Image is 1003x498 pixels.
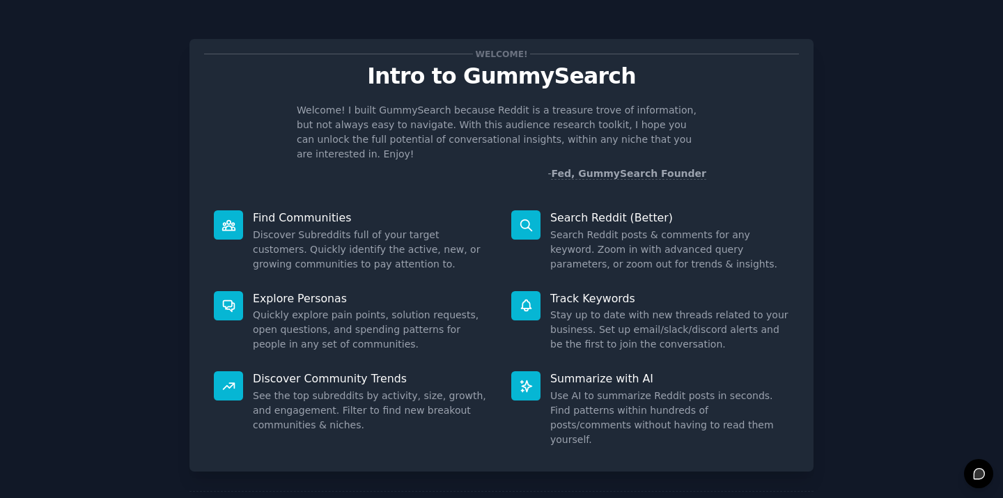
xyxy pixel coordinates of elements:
[253,308,492,352] dd: Quickly explore pain points, solution requests, open questions, and spending patterns for people ...
[551,168,706,180] a: Fed, GummySearch Founder
[253,389,492,433] dd: See the top subreddits by activity, size, growth, and engagement. Filter to find new breakout com...
[550,389,789,447] dd: Use AI to summarize Reddit posts in seconds. Find patterns within hundreds of posts/comments with...
[473,47,530,61] span: Welcome!
[550,371,789,386] p: Summarize with AI
[550,291,789,306] p: Track Keywords
[204,64,799,88] p: Intro to GummySearch
[550,308,789,352] dd: Stay up to date with new threads related to your business. Set up email/slack/discord alerts and ...
[550,210,789,225] p: Search Reddit (Better)
[253,228,492,272] dd: Discover Subreddits full of your target customers. Quickly identify the active, new, or growing c...
[550,228,789,272] dd: Search Reddit posts & comments for any keyword. Zoom in with advanced query parameters, or zoom o...
[547,166,706,181] div: -
[253,371,492,386] p: Discover Community Trends
[253,210,492,225] p: Find Communities
[253,291,492,306] p: Explore Personas
[297,103,706,162] p: Welcome! I built GummySearch because Reddit is a treasure trove of information, but not always ea...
